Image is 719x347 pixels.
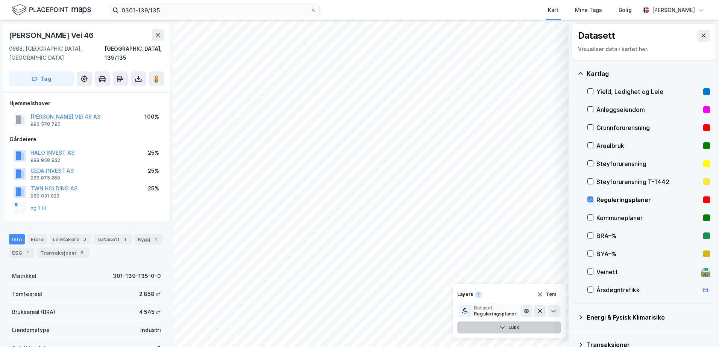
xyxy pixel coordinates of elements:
div: 990 578 796 [30,121,61,127]
button: Lukk [457,321,561,333]
div: Bygg [135,234,162,244]
div: Tomteareal [12,290,42,299]
div: 1 [152,235,159,243]
div: Datasett [94,234,132,244]
div: Støyforurensning T-1442 [596,177,700,186]
div: 25% [148,166,159,175]
div: Kommuneplaner [596,213,700,222]
button: Tøm [532,288,561,300]
div: Eiere [28,234,47,244]
img: logo.f888ab2527a4732fd821a326f86c7f29.svg [12,3,91,17]
div: Visualiser data i kartet her. [578,45,710,54]
div: Mine Tags [575,6,602,15]
input: Søk på adresse, matrikkel, gårdeiere, leietakere eller personer [118,5,310,16]
div: 3 [81,235,88,243]
iframe: Chat Widget [681,311,719,347]
div: Grunnforurensning [596,123,700,132]
div: 4 545 ㎡ [139,308,161,317]
div: ESG [9,247,34,258]
div: 25% [148,148,159,157]
div: 25% [148,184,159,193]
div: Reguleringsplaner [474,311,516,317]
div: Støyforurensning [596,159,700,168]
div: Matrikkel [12,272,36,281]
div: Energi & Fysisk Klimarisiko [587,313,710,322]
div: Anleggseiendom [596,105,700,114]
div: Industri [140,326,161,335]
div: [PERSON_NAME] Vei 46 [9,29,95,41]
div: 1 [121,235,129,243]
div: Kartlag [587,69,710,78]
div: BRA–% [596,231,700,240]
button: Tag [9,71,74,86]
div: Eiendomstype [12,326,50,335]
div: Bruksareal (BRA) [12,308,55,317]
div: 989 031 023 [30,193,59,199]
div: Bolig [619,6,632,15]
div: Reguleringsplaner [596,195,700,204]
div: 0668, [GEOGRAPHIC_DATA], [GEOGRAPHIC_DATA] [9,44,105,62]
div: Arealbruk [596,141,700,150]
div: 🛣️ [701,267,711,277]
div: Gårdeiere [9,135,164,144]
div: Transaksjoner [37,247,89,258]
div: Veinett [596,267,698,276]
div: Kart [548,6,558,15]
div: Hjemmelshaver [9,99,164,108]
div: BYA–% [596,249,700,258]
div: 6 [78,249,86,256]
div: [GEOGRAPHIC_DATA], 139/135 [105,44,164,62]
div: Kontrollprogram for chat [681,311,719,347]
div: Leietakere [50,234,91,244]
div: Dataset [474,305,516,311]
div: Årsdøgntrafikk [596,285,698,294]
div: Datasett [578,30,615,42]
div: Yield, Ledighet og Leie [596,87,700,96]
div: 988 875 260 [30,175,60,181]
div: 1 [475,291,482,298]
div: [PERSON_NAME] [652,6,695,15]
div: 988 958 832 [30,157,60,163]
div: 1 [24,249,31,256]
div: 100% [144,112,159,121]
div: Layers [457,291,473,297]
div: 2 858 ㎡ [139,290,161,299]
div: Info [9,234,25,244]
div: 301-139-135-0-0 [113,272,161,281]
